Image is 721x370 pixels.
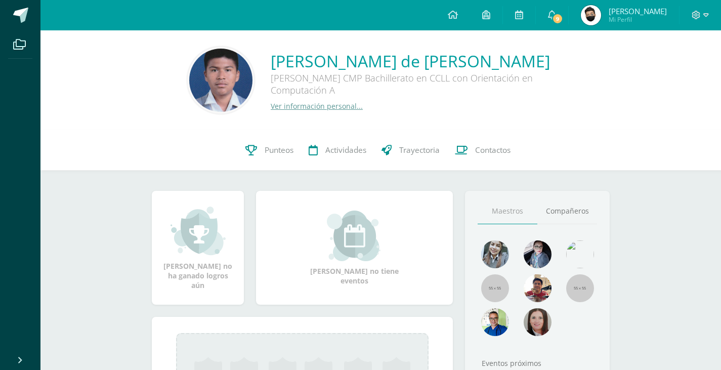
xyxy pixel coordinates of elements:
[447,130,518,171] a: Contactos
[537,198,597,224] a: Compañeros
[581,5,601,25] img: 74f5c192336581ee8aee24671a18ee1f.png
[374,130,447,171] a: Trayectoria
[481,308,509,336] img: 10741f48bcca31577cbcd80b61dad2f3.png
[478,358,597,368] div: Eventos próximos
[301,130,374,171] a: Actividades
[524,274,552,302] img: 11152eb22ca3048aebc25a5ecf6973a7.png
[327,211,382,261] img: event_small.png
[478,198,537,224] a: Maestros
[524,308,552,336] img: 67c3d6f6ad1c930a517675cdc903f95f.png
[552,13,563,24] span: 9
[481,274,509,302] img: 55x55
[475,145,511,155] span: Contactos
[189,49,252,112] img: bf025e9469be8a7b9bfaf05e9f4b853a.png
[566,274,594,302] img: 55x55
[481,240,509,268] img: 45bd7986b8947ad7e5894cbc9b781108.png
[271,72,574,101] div: [PERSON_NAME] CMP Bachillerato en CCLL con Orientación en Computación A
[271,101,363,111] a: Ver información personal...
[271,50,574,72] a: [PERSON_NAME] de [PERSON_NAME]
[325,145,366,155] span: Actividades
[524,240,552,268] img: b8baad08a0802a54ee139394226d2cf3.png
[566,240,594,268] img: c25c8a4a46aeab7e345bf0f34826bacf.png
[399,145,440,155] span: Trayectoria
[609,15,667,24] span: Mi Perfil
[609,6,667,16] span: [PERSON_NAME]
[171,205,226,256] img: achievement_small.png
[265,145,293,155] span: Punteos
[162,205,234,290] div: [PERSON_NAME] no ha ganado logros aún
[238,130,301,171] a: Punteos
[304,211,405,285] div: [PERSON_NAME] no tiene eventos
